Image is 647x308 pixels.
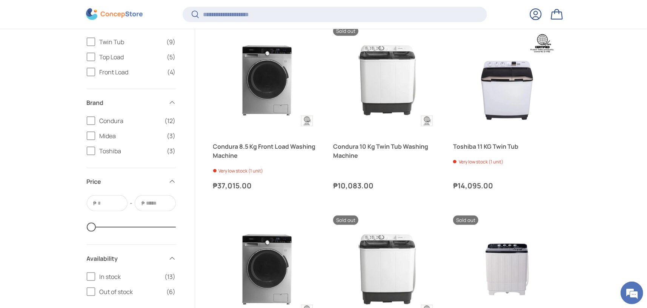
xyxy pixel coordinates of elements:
summary: Price [87,168,176,195]
span: ₱ [93,199,97,207]
span: Toshiba [100,146,163,156]
span: Price [87,177,164,186]
span: Midea [100,131,163,140]
span: (3) [167,146,176,156]
span: - [130,199,132,208]
span: Condura [100,116,160,125]
span: We're online! [44,95,104,171]
span: (6) [167,287,176,296]
span: Top Load [100,52,163,62]
span: Availability [87,254,164,263]
span: Sold out [333,216,358,225]
a: Condura 8.5 Kg Front Load Washing Machine [213,142,321,160]
span: Sold out [453,216,478,225]
a: Condura 10 Kg Twin Tub Washing Machine [333,142,441,160]
span: (13) [165,272,176,281]
a: Condura 8.5 Kg Front Load Washing Machine [213,26,321,134]
span: Sold out [333,26,358,36]
span: ₱ [141,199,145,207]
a: Toshiba 11 KG Twin Tub [453,142,561,151]
div: Chat with us now [39,42,127,52]
summary: Brand [87,89,176,116]
span: (9) [167,37,176,46]
span: Out of stock [100,287,162,296]
div: Minimize live chat window [124,4,142,22]
span: (5) [167,52,176,62]
summary: Availability [87,245,176,272]
a: Toshiba 11 KG Twin Tub [453,26,561,134]
span: (3) [167,131,176,140]
span: (12) [165,116,176,125]
img: ConcepStore [86,8,143,20]
span: In stock [100,272,160,281]
span: Brand [87,98,164,107]
span: (4) [168,68,176,77]
textarea: Type your message and hit 'Enter' [4,206,144,233]
span: Twin Tub [100,37,162,46]
span: Front Load [100,68,163,77]
a: Condura 10 Kg Twin Tub Washing Machine [333,26,441,134]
